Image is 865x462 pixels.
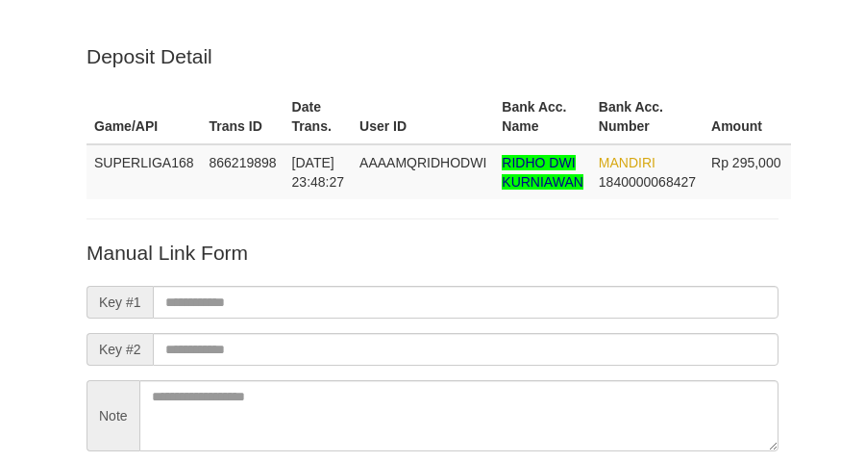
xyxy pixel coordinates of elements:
[86,239,778,267] p: Manual Link Form
[359,155,486,170] span: AAAAMQRIDHODWI
[599,174,696,190] span: Copy 1840000068427 to clipboard
[202,144,284,199] td: 866219898
[711,155,780,170] span: Rp 295,000
[284,90,353,144] th: Date Trans.
[502,155,583,190] span: Nama rekening >18 huruf, harap diedit
[352,90,494,144] th: User ID
[292,155,345,190] span: [DATE] 23:48:27
[86,90,202,144] th: Game/API
[86,144,202,199] td: SUPERLIGA168
[86,380,139,451] span: Note
[86,286,153,319] span: Key #1
[591,90,704,144] th: Bank Acc. Number
[202,90,284,144] th: Trans ID
[599,155,655,170] span: MANDIRI
[86,42,778,70] p: Deposit Detail
[494,90,591,144] th: Bank Acc. Name
[86,333,153,366] span: Key #2
[704,90,791,144] th: Amount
